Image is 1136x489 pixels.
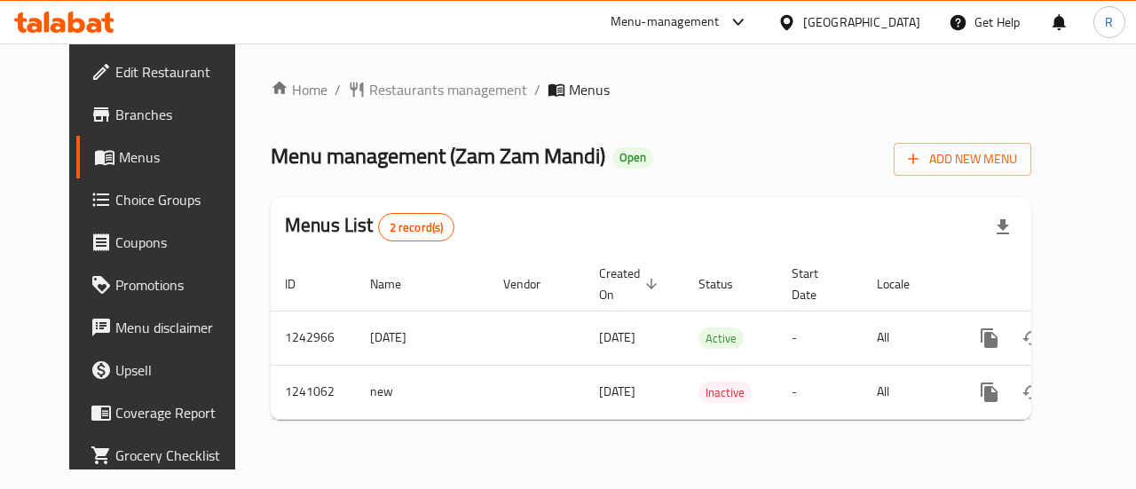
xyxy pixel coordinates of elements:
[968,371,1011,414] button: more
[698,327,744,349] div: Active
[599,380,635,403] span: [DATE]
[1105,12,1113,32] span: R
[76,93,259,136] a: Branches
[356,311,489,365] td: [DATE]
[285,273,319,295] span: ID
[115,445,245,466] span: Grocery Checklist
[599,263,663,305] span: Created On
[370,273,424,295] span: Name
[271,136,605,176] span: Menu management ( Zam Zam Mandi )
[894,143,1031,176] button: Add New Menu
[908,148,1017,170] span: Add New Menu
[1011,371,1053,414] button: Change Status
[115,359,245,381] span: Upsell
[271,79,1031,100] nav: breadcrumb
[115,317,245,338] span: Menu disclaimer
[115,189,245,210] span: Choice Groups
[76,306,259,349] a: Menu disclaimer
[76,391,259,434] a: Coverage Report
[982,206,1024,248] div: Export file
[76,51,259,93] a: Edit Restaurant
[119,146,245,168] span: Menus
[792,263,841,305] span: Start Date
[285,212,454,241] h2: Menus List
[76,434,259,477] a: Grocery Checklist
[777,311,863,365] td: -
[115,402,245,423] span: Coverage Report
[115,274,245,296] span: Promotions
[115,104,245,125] span: Branches
[612,147,653,169] div: Open
[369,79,527,100] span: Restaurants management
[356,365,489,419] td: new
[271,311,356,365] td: 1242966
[378,213,455,241] div: Total records count
[877,273,933,295] span: Locale
[335,79,341,100] li: /
[271,79,327,100] a: Home
[863,311,954,365] td: All
[271,365,356,419] td: 1241062
[612,150,653,165] span: Open
[968,317,1011,359] button: more
[76,349,259,391] a: Upsell
[76,136,259,178] a: Menus
[503,273,564,295] span: Vendor
[348,79,527,100] a: Restaurants management
[76,264,259,306] a: Promotions
[115,61,245,83] span: Edit Restaurant
[698,273,756,295] span: Status
[698,382,752,403] div: Inactive
[379,219,454,236] span: 2 record(s)
[599,326,635,349] span: [DATE]
[115,232,245,253] span: Coupons
[777,365,863,419] td: -
[803,12,920,32] div: [GEOGRAPHIC_DATA]
[1011,317,1053,359] button: Change Status
[863,365,954,419] td: All
[698,328,744,349] span: Active
[534,79,540,100] li: /
[569,79,610,100] span: Menus
[698,383,752,403] span: Inactive
[76,178,259,221] a: Choice Groups
[611,12,720,33] div: Menu-management
[76,221,259,264] a: Coupons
